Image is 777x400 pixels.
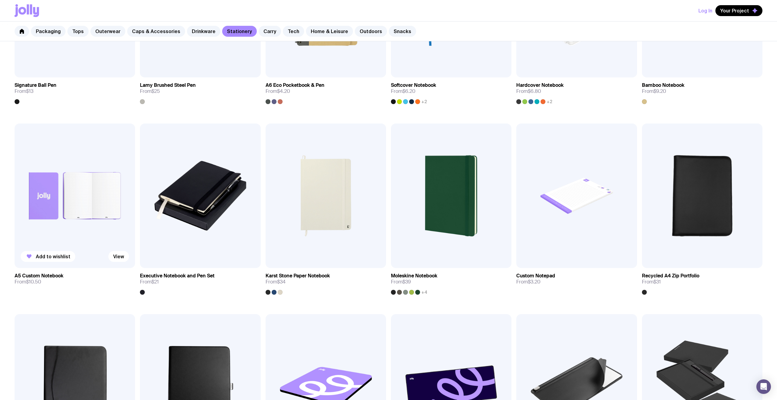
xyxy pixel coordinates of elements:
[642,279,661,285] span: From
[391,273,437,279] h3: Moleskine Notebook
[15,273,63,279] h3: A5 Custom Notebook
[642,82,684,88] h3: Bamboo Notebook
[528,88,541,94] span: $6.80
[391,88,416,94] span: From
[266,273,330,279] h3: Karst Stone Paper Notebook
[720,8,749,14] span: Your Project
[698,5,712,16] button: Log In
[266,268,386,295] a: Karst Stone Paper NotebookFrom$34
[26,279,41,285] span: $10.50
[642,268,762,295] a: Recycled A4 Zip PortfolioFrom$31
[26,88,33,94] span: $13
[151,279,159,285] span: $21
[266,77,386,104] a: A6 Eco Pocketbook & PenFrom$4.20
[516,88,541,94] span: From
[67,26,89,37] a: Tops
[653,88,666,94] span: $9.20
[140,279,159,285] span: From
[266,82,324,88] h3: A6 Eco Pocketbook & Pen
[15,268,135,290] a: A5 Custom NotebookFrom$10.50
[355,26,387,37] a: Outdoors
[151,88,160,94] span: $25
[140,82,196,88] h3: Lamy Brushed Steel Pen
[127,26,185,37] a: Caps & Accessories
[140,268,260,295] a: Executive Notebook and Pen SetFrom$21
[391,268,511,295] a: Moleskine NotebookFrom$39+4
[259,26,281,37] a: Carry
[642,88,666,94] span: From
[653,279,661,285] span: $31
[277,279,286,285] span: $34
[642,273,699,279] h3: Recycled A4 Zip Portfolio
[277,88,290,94] span: $4.20
[266,88,290,94] span: From
[306,26,353,37] a: Home & Leisure
[31,26,66,37] a: Packaging
[36,253,70,259] span: Add to wishlist
[402,279,411,285] span: $39
[715,5,762,16] button: Your Project
[283,26,304,37] a: Tech
[108,251,129,262] a: View
[391,82,436,88] h3: Softcover Notebook
[21,251,75,262] button: Add to wishlist
[421,99,427,104] span: +2
[547,99,552,104] span: +2
[222,26,257,37] a: Stationery
[528,279,541,285] span: $3.20
[391,279,411,285] span: From
[140,77,260,104] a: Lamy Brushed Steel PenFrom$25
[642,77,762,104] a: Bamboo NotebookFrom$9.20
[15,82,56,88] h3: Signature Ball Pen
[389,26,416,37] a: Snacks
[516,279,541,285] span: From
[15,279,41,285] span: From
[140,88,160,94] span: From
[516,77,637,104] a: Hardcover NotebookFrom$6.80+2
[516,82,564,88] h3: Hardcover Notebook
[402,88,416,94] span: $6.20
[756,379,771,394] div: Open Intercom Messenger
[15,88,33,94] span: From
[516,273,555,279] h3: Custom Notepad
[90,26,125,37] a: Outerwear
[421,290,427,295] span: +4
[391,77,511,104] a: Softcover NotebookFrom$6.20+2
[516,268,637,290] a: Custom NotepadFrom$3.20
[15,77,135,104] a: Signature Ball PenFrom$13
[266,279,286,285] span: From
[187,26,220,37] a: Drinkware
[140,273,215,279] h3: Executive Notebook and Pen Set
